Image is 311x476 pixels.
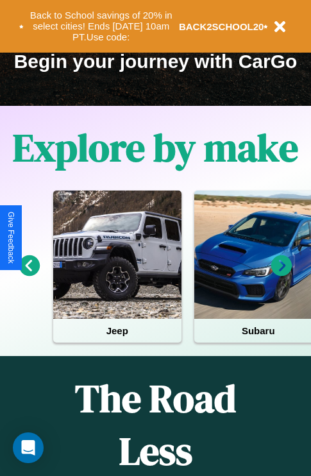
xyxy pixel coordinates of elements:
div: Give Feedback [6,212,15,264]
h4: Jeep [53,319,181,343]
button: Back to School savings of 20% in select cities! Ends [DATE] 10am PT.Use code: [24,6,179,46]
h1: Explore by make [13,121,298,174]
div: Open Intercom Messenger [13,432,44,463]
b: BACK2SCHOOL20 [179,21,264,32]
